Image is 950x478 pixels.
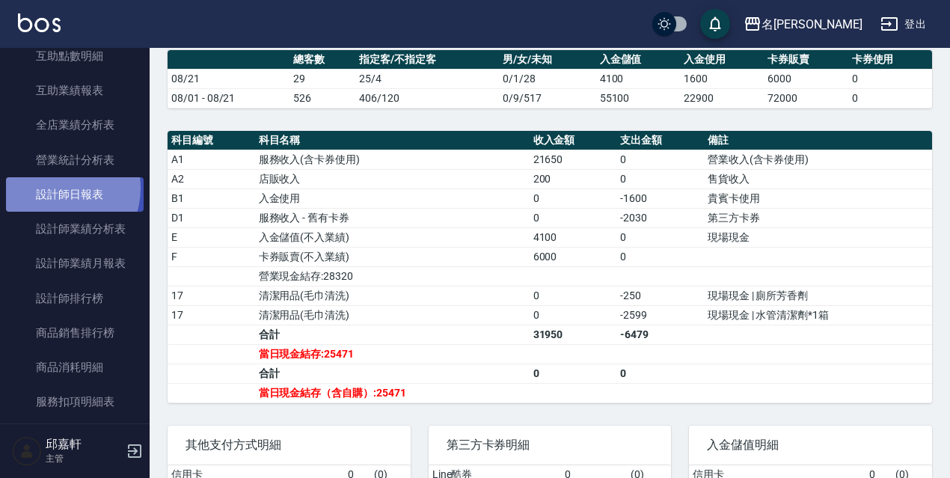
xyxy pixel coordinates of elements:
[704,150,932,169] td: 營業收入(含卡券使用)
[168,88,289,108] td: 08/01 - 08/21
[704,131,932,150] th: 備註
[764,69,848,88] td: 6000
[499,50,595,70] th: 男/女/未知
[18,13,61,32] img: Logo
[255,227,530,247] td: 入金儲值(不入業績)
[6,39,144,73] a: 互助點數明細
[168,150,255,169] td: A1
[704,189,932,208] td: 貴賓卡使用
[6,384,144,419] a: 服務扣項明細表
[186,438,393,453] span: 其他支付方式明細
[738,9,868,40] button: 名[PERSON_NAME]
[6,143,144,177] a: 營業統計分析表
[530,150,617,169] td: 21650
[616,208,704,227] td: -2030
[46,452,122,465] p: 主管
[355,50,499,70] th: 指定客/不指定客
[700,9,730,39] button: save
[530,169,617,189] td: 200
[616,247,704,266] td: 0
[530,227,617,247] td: 4100
[764,88,848,108] td: 72000
[168,131,255,150] th: 科目編號
[530,305,617,325] td: 0
[704,169,932,189] td: 售貨收入
[530,286,617,305] td: 0
[499,88,595,108] td: 0/9/517
[46,437,122,452] h5: 邱嘉軒
[168,69,289,88] td: 08/21
[255,169,530,189] td: 店販收入
[616,364,704,383] td: 0
[255,247,530,266] td: 卡券販賣(不入業績)
[704,286,932,305] td: 現場現金 | 廁所芳香劑
[616,325,704,344] td: -6479
[616,305,704,325] td: -2599
[255,305,530,325] td: 清潔用品(毛巾清洗)
[12,436,42,466] img: Person
[355,88,499,108] td: 406/120
[616,150,704,169] td: 0
[6,73,144,108] a: 互助業績報表
[168,208,255,227] td: D1
[704,305,932,325] td: 現場現金 | 水管清潔劑*1箱
[616,189,704,208] td: -1600
[704,208,932,227] td: 第三方卡券
[255,150,530,169] td: 服務收入(含卡券使用)
[848,50,932,70] th: 卡券使用
[6,281,144,316] a: 設計師排行榜
[616,131,704,150] th: 支出金額
[499,69,595,88] td: 0/1/28
[289,50,356,70] th: 總客數
[168,189,255,208] td: B1
[6,212,144,246] a: 設計師業績分析表
[530,189,617,208] td: 0
[255,131,530,150] th: 科目名稱
[6,108,144,142] a: 全店業績分析表
[530,325,617,344] td: 31950
[874,10,932,38] button: 登出
[848,88,932,108] td: 0
[764,50,848,70] th: 卡券販賣
[168,247,255,266] td: F
[704,227,932,247] td: 現場現金
[168,286,255,305] td: 17
[707,438,914,453] span: 入金儲值明細
[168,169,255,189] td: A2
[255,266,530,286] td: 營業現金結存:28320
[289,69,356,88] td: 29
[761,15,862,34] div: 名[PERSON_NAME]
[848,69,932,88] td: 0
[255,344,530,364] td: 當日現金結存:25471
[530,208,617,227] td: 0
[6,177,144,212] a: 設計師日報表
[596,88,680,108] td: 55100
[255,364,530,383] td: 合計
[255,383,530,402] td: 當日現金結存（含自購）:25471
[596,50,680,70] th: 入金儲值
[530,247,617,266] td: 6000
[255,325,530,344] td: 合計
[168,131,932,403] table: a dense table
[680,88,764,108] td: 22900
[680,69,764,88] td: 1600
[168,227,255,247] td: E
[530,131,617,150] th: 收入金額
[616,227,704,247] td: 0
[168,50,932,108] table: a dense table
[616,169,704,189] td: 0
[616,286,704,305] td: -250
[6,316,144,350] a: 商品銷售排行榜
[6,246,144,281] a: 設計師業績月報表
[255,208,530,227] td: 服務收入 - 舊有卡券
[255,286,530,305] td: 清潔用品(毛巾清洗)
[6,420,144,454] a: 單一服務項目查詢
[596,69,680,88] td: 4100
[447,438,654,453] span: 第三方卡券明細
[168,305,255,325] td: 17
[6,350,144,384] a: 商品消耗明細
[530,364,617,383] td: 0
[680,50,764,70] th: 入金使用
[355,69,499,88] td: 25/4
[255,189,530,208] td: 入金使用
